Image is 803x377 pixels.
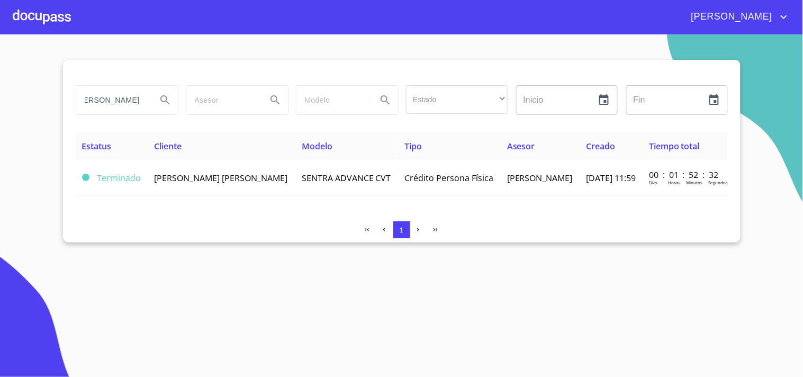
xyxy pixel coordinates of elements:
[683,8,790,25] button: account of current user
[155,140,182,152] span: Cliente
[263,87,288,113] button: Search
[507,140,535,152] span: Asesor
[400,226,403,234] span: 1
[586,140,615,152] span: Creado
[82,140,112,152] span: Estatus
[302,172,391,184] span: SENTRA ADVANCE CVT
[709,179,728,185] p: Segundos
[649,140,700,152] span: Tiempo total
[373,87,398,113] button: Search
[507,172,573,184] span: [PERSON_NAME]
[687,179,703,185] p: Minutos
[683,8,778,25] span: [PERSON_NAME]
[97,172,141,184] span: Terminado
[649,179,657,185] p: Dias
[404,140,422,152] span: Tipo
[186,86,258,114] input: search
[404,172,493,184] span: Crédito Persona Física
[668,179,680,185] p: Horas
[302,140,332,152] span: Modelo
[393,221,410,238] button: 1
[649,169,720,181] p: 00 : 01 : 52 : 32
[76,86,148,114] input: search
[155,172,288,184] span: [PERSON_NAME] [PERSON_NAME]
[586,172,636,184] span: [DATE] 11:59
[152,87,178,113] button: Search
[82,174,89,181] span: Terminado
[406,85,508,114] div: ​
[296,86,368,114] input: search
